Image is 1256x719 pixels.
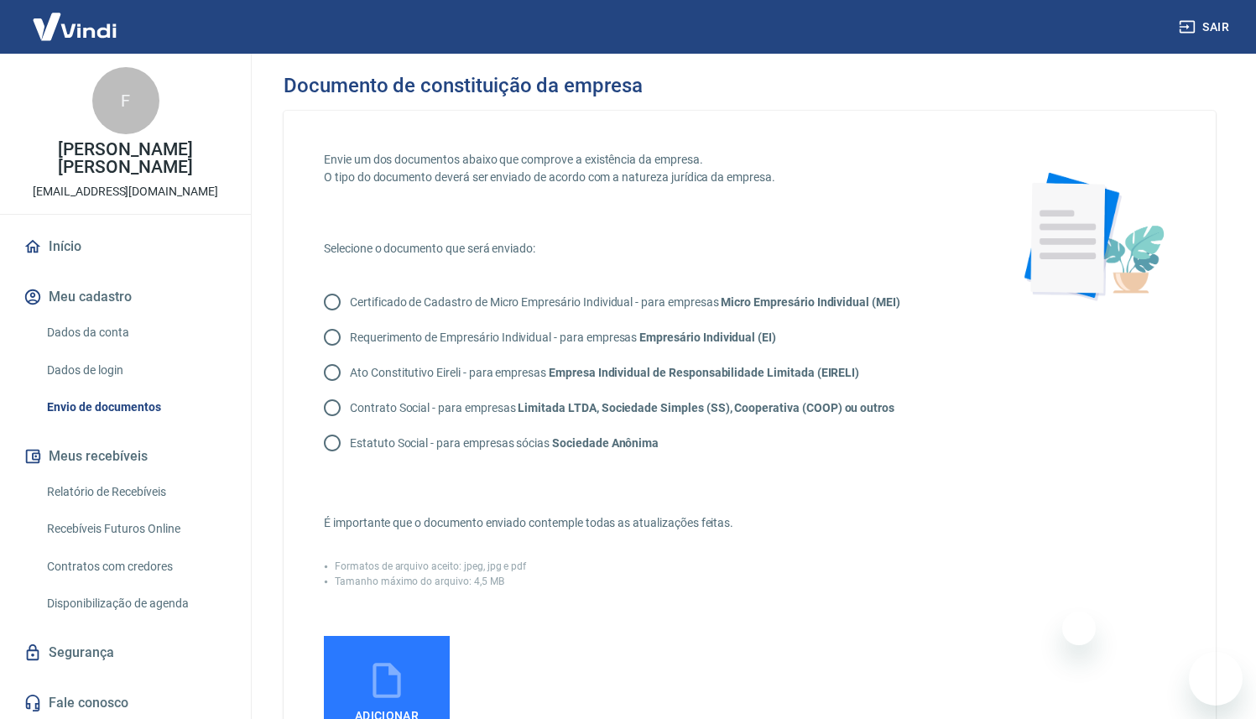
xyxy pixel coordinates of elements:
strong: Empresário Individual (EI) [639,331,776,344]
a: Dados de login [40,353,231,388]
img: Vindi [20,1,129,52]
a: Segurança [20,634,231,671]
p: Tamanho máximo do arquivo: 4,5 MB [335,574,504,589]
img: foto-documento-flower.19a65ad63fe92b90d685.png [1008,151,1175,319]
a: Relatório de Recebíveis [40,475,231,509]
p: Estatuto Social - para empresas sócias [350,435,659,452]
p: Ato Constitutivo Eireli - para empresas [350,364,859,382]
strong: Empresa Individual de Responsabilidade Limitada (EIRELI) [549,366,859,379]
p: Selecione o documento que será enviado: [324,240,967,258]
p: Envie um dos documentos abaixo que comprove a existência da empresa. [324,151,967,169]
p: Certificado de Cadastro de Micro Empresário Individual - para empresas [350,294,900,311]
a: Contratos com credores [40,550,231,584]
p: [PERSON_NAME] [PERSON_NAME] [13,141,237,176]
button: Meu cadastro [20,279,231,315]
strong: Sociedade Anônima [552,436,659,450]
p: É importante que o documento enviado contemple todas as atualizações feitas. [324,514,967,532]
a: Disponibilização de agenda [40,586,231,621]
h3: Documento de constituição da empresa [284,74,643,97]
p: Contrato Social - para empresas [350,399,894,417]
p: Requerimento de Empresário Individual - para empresas [350,329,776,346]
strong: Limitada LTDA, Sociedade Simples (SS), Cooperativa (COOP) ou outros [518,401,894,414]
a: Dados da conta [40,315,231,350]
p: [EMAIL_ADDRESS][DOMAIN_NAME] [33,183,218,201]
button: Meus recebíveis [20,438,231,475]
p: O tipo do documento deverá ser enviado de acordo com a natureza jurídica da empresa. [324,169,967,186]
iframe: Button to launch messaging window [1189,652,1243,706]
a: Início [20,228,231,265]
div: F [92,67,159,134]
a: Recebíveis Futuros Online [40,512,231,546]
a: Envio de documentos [40,390,231,425]
strong: Micro Empresário Individual (MEI) [721,295,899,309]
button: Sair [1175,12,1236,43]
iframe: Close message [1062,612,1096,645]
p: Formatos de arquivo aceito: jpeg, jpg e pdf [335,559,526,574]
